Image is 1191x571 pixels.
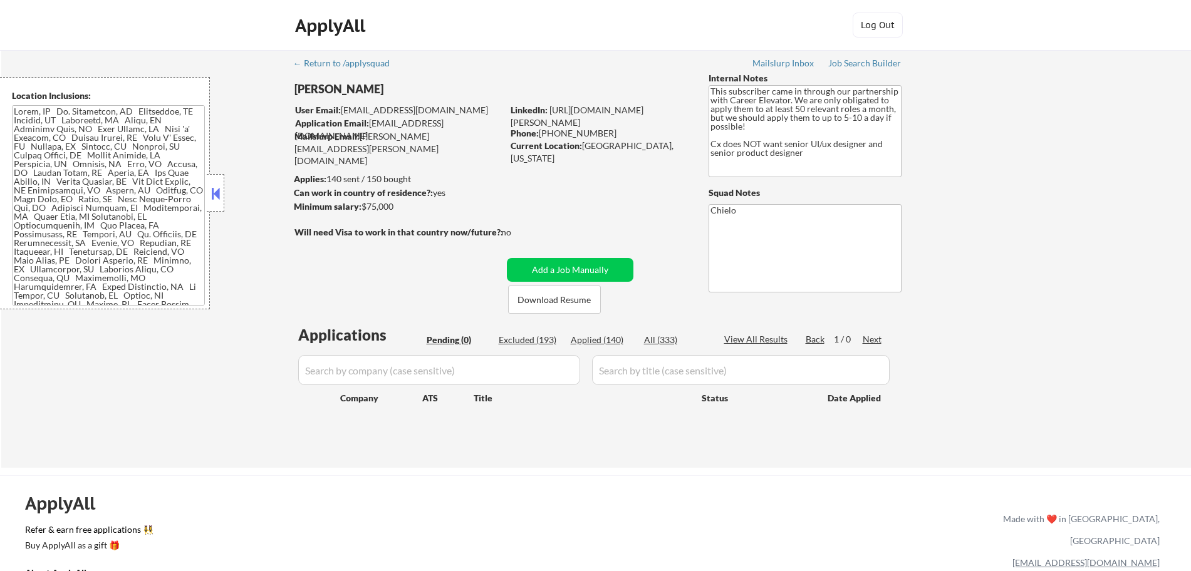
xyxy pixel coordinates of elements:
[724,333,791,346] div: View All Results
[1012,557,1160,568] a: [EMAIL_ADDRESS][DOMAIN_NAME]
[644,334,707,346] div: All (333)
[427,334,489,346] div: Pending (0)
[702,386,809,409] div: Status
[295,15,369,36] div: ApplyAll
[806,333,826,346] div: Back
[294,200,502,213] div: $75,000
[295,118,369,128] strong: Application Email:
[294,187,499,199] div: yes
[293,59,402,68] div: ← Return to /applysquad
[294,187,433,198] strong: Can work in country of residence?:
[511,127,688,140] div: [PHONE_NUMBER]
[752,58,815,71] a: Mailslurp Inbox
[294,130,502,167] div: [PERSON_NAME][EMAIL_ADDRESS][PERSON_NAME][DOMAIN_NAME]
[25,541,150,550] div: Buy ApplyAll as a gift 🎁
[12,90,205,102] div: Location Inclusions:
[508,285,601,314] button: Download Resume
[294,173,326,184] strong: Applies:
[298,355,580,385] input: Search by company (case sensitive)
[340,392,422,404] div: Company
[294,131,360,141] strong: Mailslurp Email:
[295,105,341,115] strong: User Email:
[709,72,902,85] div: Internal Notes
[592,355,890,385] input: Search by title (case sensitive)
[571,334,633,346] div: Applied (140)
[25,493,110,514] div: ApplyAll
[25,525,741,538] a: Refer & earn free applications 👯‍♀️
[25,538,150,554] a: Buy ApplyAll as a gift 🎁
[295,117,502,141] div: [EMAIL_ADDRESS][DOMAIN_NAME]
[294,201,361,212] strong: Minimum salary:
[828,392,883,404] div: Date Applied
[709,187,902,199] div: Squad Notes
[511,140,582,151] strong: Current Location:
[853,13,903,38] button: Log Out
[298,327,422,342] div: Applications
[828,58,902,71] a: Job Search Builder
[294,81,552,97] div: [PERSON_NAME]
[834,333,863,346] div: 1 / 0
[752,59,815,68] div: Mailslurp Inbox
[422,392,474,404] div: ATS
[511,140,688,164] div: [GEOGRAPHIC_DATA], [US_STATE]
[499,334,561,346] div: Excluded (193)
[828,59,902,68] div: Job Search Builder
[511,105,548,115] strong: LinkedIn:
[507,258,633,282] button: Add a Job Manually
[511,105,643,128] a: [URL][DOMAIN_NAME][PERSON_NAME]
[511,128,539,138] strong: Phone:
[293,58,402,71] a: ← Return to /applysquad
[294,173,502,185] div: 140 sent / 150 bought
[863,333,883,346] div: Next
[294,227,503,237] strong: Will need Visa to work in that country now/future?:
[474,392,690,404] div: Title
[295,104,502,116] div: [EMAIL_ADDRESS][DOMAIN_NAME]
[998,508,1160,552] div: Made with ❤️ in [GEOGRAPHIC_DATA], [GEOGRAPHIC_DATA]
[501,226,537,239] div: no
